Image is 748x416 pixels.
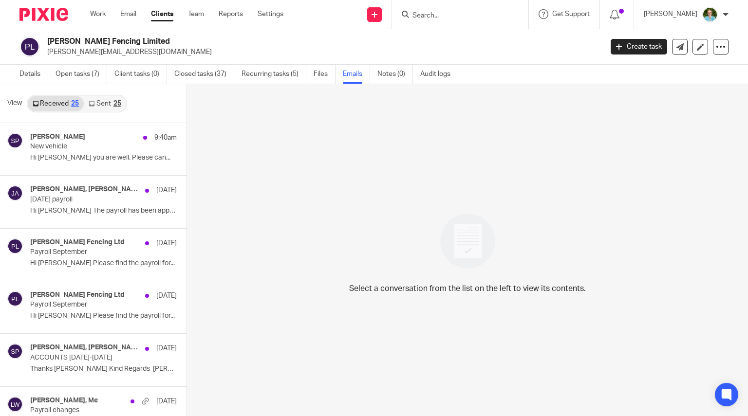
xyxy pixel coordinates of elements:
[258,9,283,19] a: Settings
[7,238,23,254] img: svg%3E
[30,365,177,373] p: Thanks [PERSON_NAME] Kind Regards [PERSON_NAME]...
[30,406,148,415] p: Payroll changes
[30,397,98,405] h4: [PERSON_NAME], Me
[56,65,107,84] a: Open tasks (7)
[30,354,148,362] p: ACCOUNTS [DATE]-[DATE]
[47,36,486,47] h2: [PERSON_NAME] Fencing Limited
[30,312,177,320] p: Hi [PERSON_NAME] Please find the payroll for...
[377,65,413,84] a: Notes (0)
[644,9,697,19] p: [PERSON_NAME]
[156,185,177,195] p: [DATE]
[151,9,173,19] a: Clients
[420,65,458,84] a: Audit logs
[30,143,148,151] p: New vehicle
[7,98,22,109] span: View
[7,185,23,201] img: svg%3E
[7,291,23,307] img: svg%3E
[434,207,502,275] img: image
[19,36,40,57] img: svg%3E
[84,96,126,111] a: Sent25
[114,65,167,84] a: Client tasks (0)
[156,238,177,248] p: [DATE]
[611,39,667,54] a: Create task
[156,344,177,353] p: [DATE]
[30,344,140,352] h4: [PERSON_NAME], [PERSON_NAME]
[174,65,234,84] a: Closed tasks (37)
[19,8,68,21] img: Pixie
[154,133,177,143] p: 9:40am
[7,397,23,412] img: svg%3E
[28,96,84,111] a: Received25
[30,291,125,299] h4: [PERSON_NAME] Fencing Ltd
[242,65,306,84] a: Recurring tasks (5)
[30,207,177,215] p: Hi [PERSON_NAME] The payroll has been approved,...
[30,248,148,256] p: Payroll September
[120,9,136,19] a: Email
[30,238,125,247] h4: [PERSON_NAME] Fencing Ltd
[7,133,23,148] img: svg%3E
[30,259,177,268] p: Hi [PERSON_NAME] Please find the payroll for...
[30,185,140,194] h4: [PERSON_NAME], [PERSON_NAME]
[90,9,106,19] a: Work
[156,397,177,406] p: [DATE]
[349,283,586,294] p: Select a conversation from the list on the left to view its contents.
[7,344,23,359] img: svg%3E
[411,12,499,20] input: Search
[219,9,243,19] a: Reports
[113,100,121,107] div: 25
[30,196,148,204] p: [DATE] payroll
[30,154,177,162] p: Hi [PERSON_NAME] you are well. Please can...
[47,47,596,57] p: [PERSON_NAME][EMAIL_ADDRESS][DOMAIN_NAME]
[156,291,177,301] p: [DATE]
[314,65,336,84] a: Files
[71,100,79,107] div: 25
[30,133,85,141] h4: [PERSON_NAME]
[30,301,148,309] p: Payroll September
[19,65,48,84] a: Details
[552,11,590,18] span: Get Support
[343,65,370,84] a: Emails
[188,9,204,19] a: Team
[702,7,718,22] img: U9kDOIcY.jpeg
